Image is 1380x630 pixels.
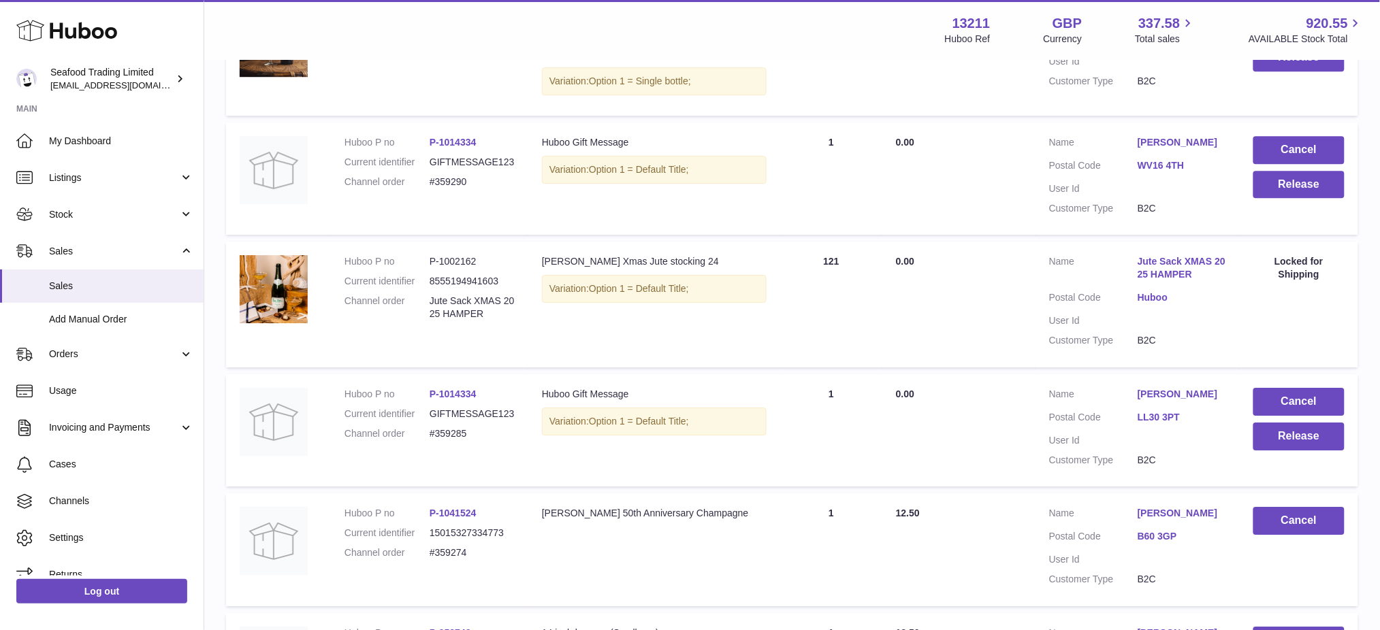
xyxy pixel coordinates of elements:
[430,137,477,148] a: P-1014334
[344,408,430,420] dt: Current identifier
[896,508,920,518] span: 12.50
[1138,530,1226,543] a: B60 3GP
[1049,182,1138,195] dt: User Id
[16,69,37,89] img: internalAdmin-13211@internal.huboo.com
[344,156,430,169] dt: Current identifier
[1253,255,1345,281] div: Locked for Shipping
[49,531,193,544] span: Settings
[1044,33,1082,46] div: Currency
[344,527,430,540] dt: Current identifier
[344,507,430,520] dt: Huboo P no
[1138,454,1226,467] dd: B2C
[1138,291,1226,304] a: Huboo
[240,255,308,323] img: Champagne-Truffles-SHOP.jpg
[430,156,515,169] dd: GIFTMESSAGE123
[49,495,193,508] span: Channels
[430,508,477,518] a: P-1041524
[1138,136,1226,149] a: [PERSON_NAME]
[49,245,179,258] span: Sales
[1138,334,1226,347] dd: B2C
[1306,14,1348,33] span: 920.55
[1253,388,1345,416] button: Cancel
[1249,33,1364,46] span: AVAILABLE Stock Total
[542,136,767,149] div: Huboo Gift Message
[49,568,193,581] span: Returns
[1253,171,1345,199] button: Release
[344,295,430,320] dt: Channel order
[1138,159,1226,172] a: WV16 4TH
[1253,507,1345,535] button: Cancel
[1049,136,1138,152] dt: Name
[49,348,179,361] span: Orders
[542,507,767,520] div: [PERSON_NAME] 50th Anniversary Champagne
[945,33,991,46] div: Huboo Ref
[896,256,914,267] span: 0.00
[542,408,767,435] div: Variation:
[49,135,193,148] span: My Dashboard
[1049,411,1138,427] dt: Postal Code
[1053,14,1082,33] strong: GBP
[49,384,193,397] span: Usage
[1049,291,1138,308] dt: Postal Code
[1138,573,1226,586] dd: B2C
[1049,255,1138,284] dt: Name
[952,14,991,33] strong: 13211
[896,137,914,148] span: 0.00
[1138,202,1226,215] dd: B2C
[780,374,882,487] td: 1
[344,176,430,188] dt: Channel order
[50,66,173,92] div: Seafood Trading Limited
[430,527,515,540] dd: 15015327334773
[344,255,430,268] dt: Huboo P no
[896,388,914,399] span: 0.00
[1049,553,1138,566] dt: User Id
[1049,314,1138,327] dt: User Id
[1253,136,1345,164] button: Cancel
[49,313,193,326] span: Add Manual Order
[344,388,430,401] dt: Huboo P no
[1049,530,1138,546] dt: Postal Code
[1049,434,1138,447] dt: User Id
[430,427,515,440] dd: #359285
[430,255,515,268] dd: P-1002162
[50,80,200,90] span: [EMAIL_ADDRESS][DOMAIN_NAME]
[589,283,689,294] span: Option 1 = Default Title;
[1138,255,1226,281] a: Jute Sack XMAS 2025 HAMPER
[240,136,308,204] img: no-photo.jpg
[1135,33,1196,46] span: Total sales
[589,164,689,175] span: Option 1 = Default Title;
[49,171,179,184] span: Listings
[542,388,767,401] div: Huboo Gift Message
[589,76,691,86] span: Option 1 = Single bottle;
[1049,454,1138,467] dt: Customer Type
[1135,14,1196,46] a: 337.58 Total sales
[240,388,308,456] img: no-photo.jpg
[344,136,430,149] dt: Huboo P no
[1049,334,1138,347] dt: Customer Type
[589,416,689,427] span: Option 1 = Default Title;
[542,67,767,95] div: Variation:
[780,242,882,367] td: 121
[1138,388,1226,401] a: [PERSON_NAME]
[49,421,179,434] span: Invoicing and Payments
[1138,75,1226,88] dd: B2C
[16,579,187,603] a: Log out
[542,275,767,303] div: Variation:
[344,427,430,440] dt: Channel order
[1049,507,1138,523] dt: Name
[542,255,767,268] div: [PERSON_NAME] Xmas Jute stocking 24
[430,388,477,399] a: P-1014334
[430,408,515,420] dd: GIFTMESSAGE123
[344,546,430,559] dt: Channel order
[1049,388,1138,404] dt: Name
[1253,422,1345,450] button: Release
[430,176,515,188] dd: #359290
[1249,14,1364,46] a: 920.55 AVAILABLE Stock Total
[430,275,515,288] dd: 8555194941603
[1049,202,1138,215] dt: Customer Type
[344,275,430,288] dt: Current identifier
[542,156,767,184] div: Variation:
[49,208,179,221] span: Stock
[780,122,882,235] td: 1
[1049,75,1138,88] dt: Customer Type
